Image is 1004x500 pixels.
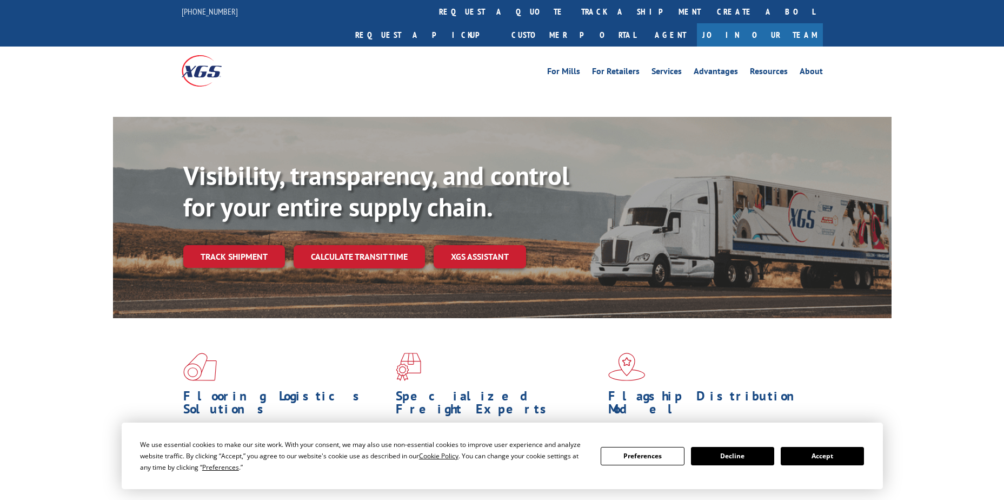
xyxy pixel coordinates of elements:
[396,353,421,381] img: xgs-icon-focused-on-flooring-red
[183,390,388,421] h1: Flooring Logistics Solutions
[183,159,569,223] b: Visibility, transparency, and control for your entire supply chain.
[608,421,807,446] span: Our agile distribution network gives you nationwide inventory management on demand.
[419,451,458,460] span: Cookie Policy
[608,353,646,381] img: xgs-icon-flagship-distribution-model-red
[592,67,640,79] a: For Retailers
[183,353,217,381] img: xgs-icon-total-supply-chain-intelligence-red
[503,23,644,47] a: Customer Portal
[691,447,774,465] button: Decline
[800,67,823,79] a: About
[183,421,387,459] span: As an industry carrier of choice, XGS has brought innovation and dedication to flooring logistics...
[651,67,682,79] a: Services
[601,447,684,465] button: Preferences
[750,67,788,79] a: Resources
[608,390,813,421] h1: Flagship Distribution Model
[694,67,738,79] a: Advantages
[396,421,600,469] p: From 123 overlength loads to delicate cargo, our experienced staff knows the best way to move you...
[347,23,503,47] a: Request a pickup
[122,423,883,489] div: Cookie Consent Prompt
[697,23,823,47] a: Join Our Team
[781,447,864,465] button: Accept
[140,439,588,473] div: We use essential cookies to make our site work. With your consent, we may also use non-essential ...
[183,245,285,268] a: Track shipment
[644,23,697,47] a: Agent
[434,245,526,268] a: XGS ASSISTANT
[182,6,238,17] a: [PHONE_NUMBER]
[294,245,425,268] a: Calculate transit time
[547,67,580,79] a: For Mills
[202,463,239,472] span: Preferences
[396,390,600,421] h1: Specialized Freight Experts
